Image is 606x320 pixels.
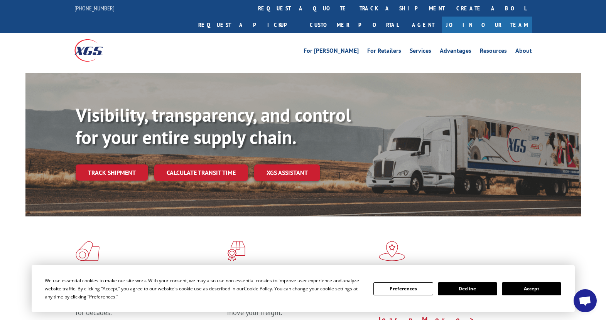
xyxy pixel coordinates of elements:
[89,293,115,300] span: Preferences
[154,164,248,181] a: Calculate transit time
[367,48,401,56] a: For Retailers
[254,164,320,181] a: XGS ASSISTANT
[515,48,532,56] a: About
[442,17,532,33] a: Join Our Team
[244,285,272,292] span: Cookie Policy
[227,241,245,261] img: xgs-icon-focused-on-flooring-red
[410,48,431,56] a: Services
[574,289,597,312] div: Open chat
[76,164,148,181] a: Track shipment
[379,241,405,261] img: xgs-icon-flagship-distribution-model-red
[76,241,100,261] img: xgs-icon-total-supply-chain-intelligence-red
[502,282,561,295] button: Accept
[45,276,364,301] div: We use essential cookies to make our site work. With your consent, we may also use non-essential ...
[304,17,404,33] a: Customer Portal
[404,17,442,33] a: Agent
[76,103,351,149] b: Visibility, transparency, and control for your entire supply chain.
[76,290,221,317] span: As an industry carrier of choice, XGS has brought innovation and dedication to flooring logistics...
[440,48,471,56] a: Advantages
[192,17,304,33] a: Request a pickup
[32,265,575,312] div: Cookie Consent Prompt
[480,48,507,56] a: Resources
[373,282,433,295] button: Preferences
[438,282,497,295] button: Decline
[74,4,115,12] a: [PHONE_NUMBER]
[304,48,359,56] a: For [PERSON_NAME]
